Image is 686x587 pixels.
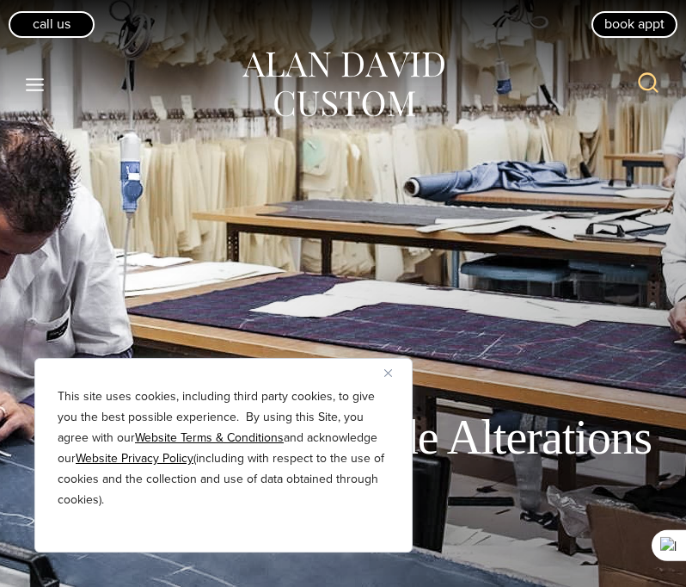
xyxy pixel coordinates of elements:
a: Call Us [9,11,95,37]
a: Website Terms & Conditions [135,429,284,447]
h1: Outside Alterations [294,409,652,467]
button: Close [384,362,405,383]
img: Alan David Custom [240,46,446,123]
img: Close [384,369,392,377]
a: Website Privacy Policy [76,449,193,467]
button: Open menu [17,69,53,100]
a: book appt [591,11,677,37]
button: View Search Form [628,64,669,105]
p: This site uses cookies, including third party cookies, to give you the best possible experience. ... [58,386,389,510]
